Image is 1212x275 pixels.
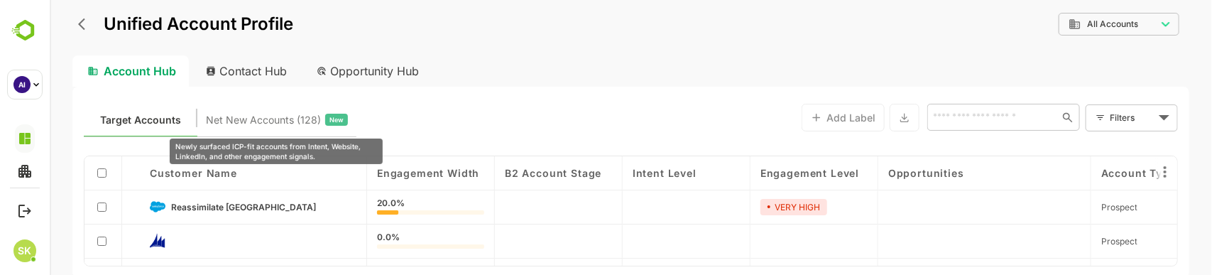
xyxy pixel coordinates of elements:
[1037,19,1088,29] span: All Accounts
[13,239,36,262] div: SK
[156,111,271,129] span: Net New Accounts ( 128 )
[1060,110,1105,125] div: Filters
[583,167,647,179] span: Intent Level
[840,104,870,131] button: Export the selected data as CSV
[327,167,430,179] span: Engagement Width
[15,201,34,220] button: Logout
[327,233,435,249] div: 0.0%
[7,17,43,44] img: BambooboxLogoMark.f1c84d78b4c51b1a7b5f700c9845e183.svg
[1052,167,1126,179] span: Account Type
[1052,236,1088,247] span: Prospect
[455,167,552,179] span: B2 Account Stage
[145,55,250,87] div: Contact Hub
[25,14,46,35] button: back
[1019,18,1107,31] div: All Accounts
[1052,202,1088,212] span: Prospect
[23,55,139,87] div: Account Hub
[100,167,187,179] span: Customer Name
[1009,11,1130,38] div: All Accounts
[256,55,382,87] div: Opportunity Hub
[54,16,244,33] p: Unified Account Profile
[711,199,777,215] div: VERY HIGH
[1059,102,1128,132] div: Filters
[50,111,131,129] span: Known accounts you’ve identified to target - imported from CRM, Offline upload, or promoted from ...
[327,199,435,215] div: 20.0%
[13,76,31,93] div: AI
[711,167,809,179] span: Engagement Level
[839,167,915,179] span: Opportunities
[752,104,835,131] button: Add Label
[121,202,266,212] span: Reassimilate Argentina
[280,111,294,129] span: New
